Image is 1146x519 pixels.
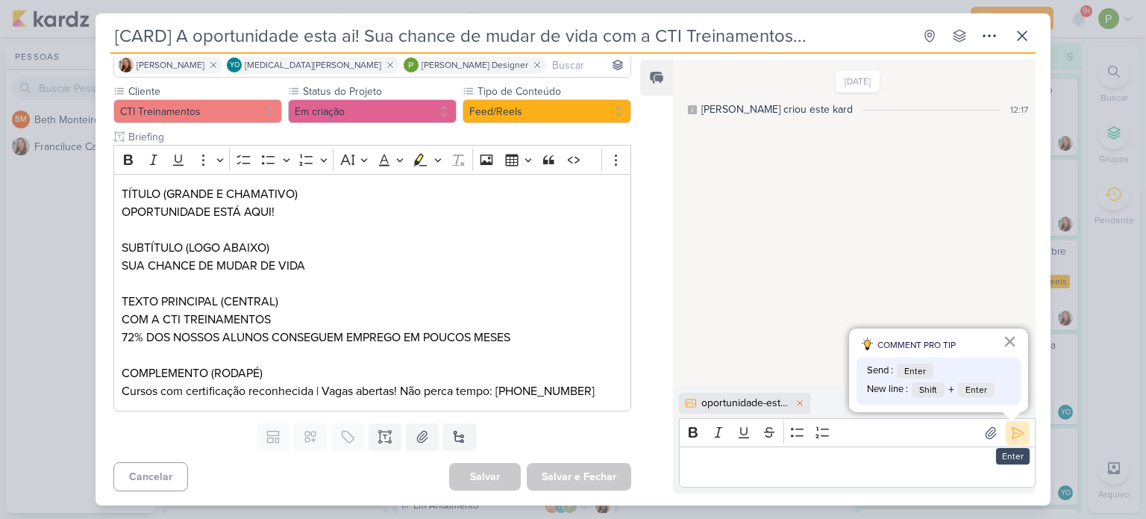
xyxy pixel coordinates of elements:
p: SUA CHANCE DE MUDAR DE VIDA [122,257,623,275]
div: dicas para comentário [849,329,1028,412]
p: OPORTUNIDADE ESTÁ AQUI! [122,203,623,221]
button: Fechar [1003,329,1017,353]
span: COMMENT PRO TIP [877,338,956,352]
span: [MEDICAL_DATA][PERSON_NAME] [245,58,381,72]
div: Editor editing area: main [113,174,631,412]
div: oportunidade-está-aqui.png [701,395,791,411]
label: Tipo de Conteúdo [476,84,631,99]
div: Editor toolbar [113,145,631,174]
div: Editor editing area: main [679,447,1036,488]
button: CTI Treinamentos [113,99,282,123]
p: YO [230,62,239,69]
span: [PERSON_NAME] Designer [422,58,528,72]
span: Send : [867,364,893,379]
p: COM A CTI TREINAMENTOS [122,311,623,329]
div: Yasmin Oliveira [227,58,242,72]
button: Feed/Reels [463,99,631,123]
p: SUBTÍTULO (LOGO ABAIXO) [122,239,623,257]
p: Cursos com certificação reconhecida | Vagas abertas! Não perca tempo: [PHONE_NUMBER] [122,382,623,400]
div: 12:17 [1010,103,1028,116]
img: Franciluce Carvalho [119,58,134,72]
p: TEXTO PRINCIPAL (CENTRAL) [122,293,623,311]
div: [PERSON_NAME] criou este kard [701,102,853,117]
label: Status do Projeto [301,84,457,99]
button: Em criação [288,99,457,123]
label: Cliente [127,84,282,99]
p: COMPLEMENTO (RODAPÉ) [122,364,623,382]
img: Paloma Paixão Designer [404,58,419,72]
div: Enter [996,448,1030,464]
div: Editor toolbar [679,418,1036,447]
span: + [948,381,954,399]
span: Enter [897,364,933,379]
button: Cancelar [113,462,188,491]
input: Kard Sem Título [110,22,913,49]
span: Enter [958,382,995,397]
span: Shift [912,382,945,397]
p: TÍTULO (GRANDE E CHAMATIVO) [122,185,623,203]
input: Texto sem título [125,129,631,145]
input: Buscar [549,56,627,74]
span: [PERSON_NAME] [137,58,204,72]
span: New line : [867,382,908,397]
p: 72% DOS NOSSOS ALUNOS CONSEGUEM EMPREGO EM POUCOS MESES [122,329,623,346]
